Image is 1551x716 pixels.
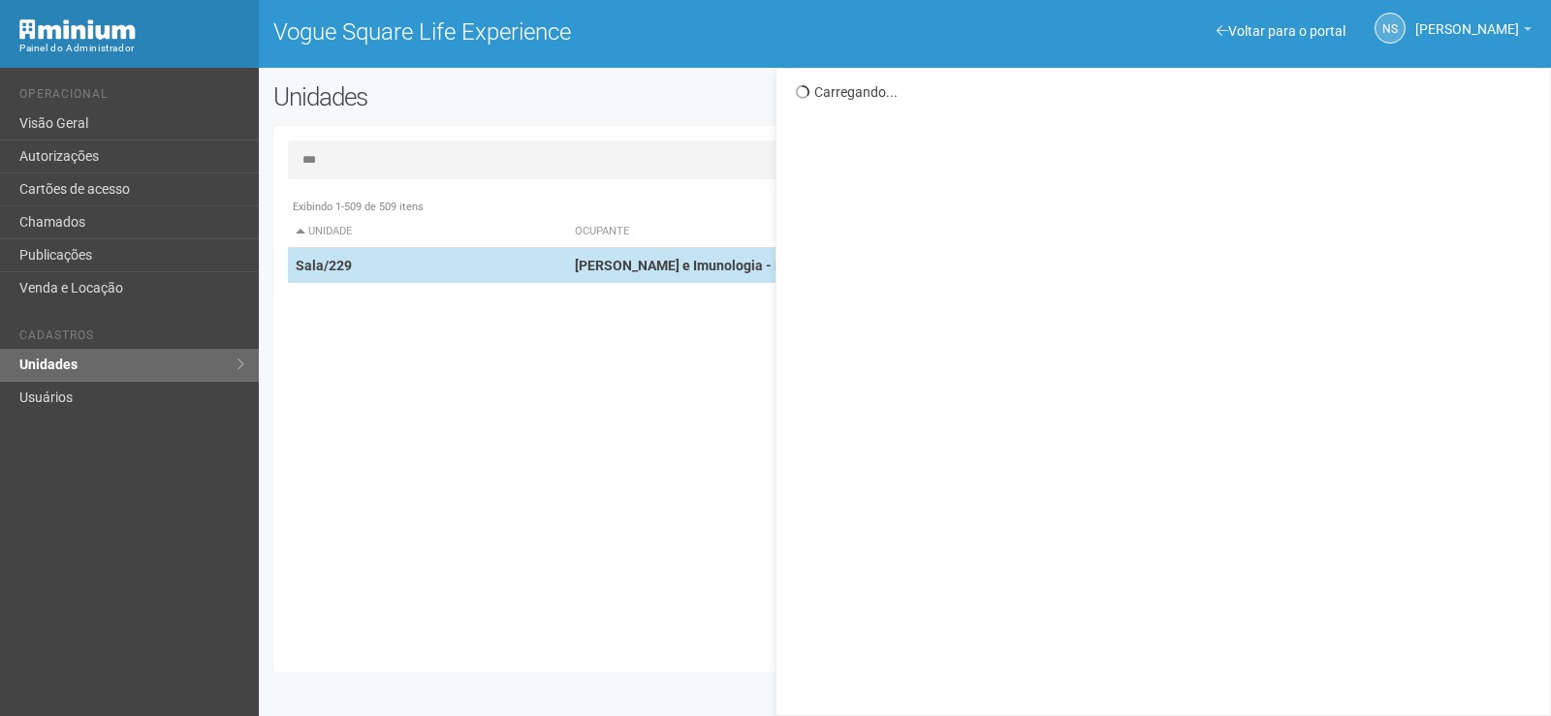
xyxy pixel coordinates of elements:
strong: Sala/229 [296,258,352,273]
a: [PERSON_NAME] [1415,24,1532,40]
strong: [PERSON_NAME] e Imunologia - Dra [PERSON_NAME] [575,258,903,273]
img: Minium [19,19,136,40]
a: Voltar para o portal [1217,23,1345,39]
div: Carregando... [796,83,1535,101]
div: Exibindo 1-509 de 509 itens [288,199,1525,216]
h2: Unidades [273,82,783,111]
th: Ocupante: activate to sort column ascending [567,216,1077,248]
li: Cadastros [19,328,244,349]
li: Operacional [19,87,244,108]
span: Nicolle Silva [1415,3,1519,37]
h1: Vogue Square Life Experience [273,19,891,45]
th: Unidade: activate to sort column descending [288,216,567,248]
a: NS [1375,13,1406,44]
div: Painel do Administrador [19,40,244,57]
